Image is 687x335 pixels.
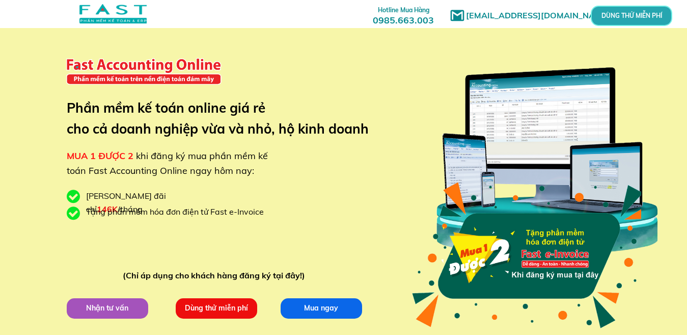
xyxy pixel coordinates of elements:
[378,6,429,14] span: Hotline Mua Hàng
[175,298,257,318] p: Dùng thử miễn phí
[86,205,271,219] div: Tặng phần mềm hóa đơn điện tử Fast e-Invoice
[66,298,148,318] p: Nhận tư vấn
[280,298,362,318] p: Mua ngay
[67,150,133,162] span: MUA 1 ĐƯỢC 2
[123,269,310,282] div: (Chỉ áp dụng cho khách hàng đăng ký tại đây!)
[619,13,644,19] p: DÙNG THỬ MIỄN PHÍ
[86,190,218,216] div: [PERSON_NAME] đãi chỉ /tháng
[67,150,268,176] span: khi đăng ký mua phần mềm kế toán Fast Accounting Online ngay hôm nay:
[362,4,445,25] h3: 0985.663.003
[67,97,384,140] h3: Phần mềm kế toán online giá rẻ cho cả doanh nghiệp vừa và nhỏ, hộ kinh doanh
[97,204,118,214] span: 146K
[466,9,616,22] h1: [EMAIL_ADDRESS][DOMAIN_NAME]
